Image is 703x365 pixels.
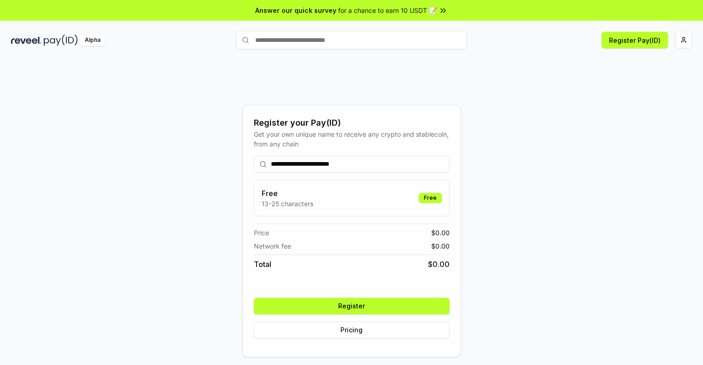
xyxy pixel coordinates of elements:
[262,199,313,209] p: 13-25 characters
[431,228,450,238] span: $ 0.00
[80,35,105,46] div: Alpha
[428,259,450,270] span: $ 0.00
[254,259,271,270] span: Total
[431,241,450,251] span: $ 0.00
[254,116,450,129] div: Register your Pay(ID)
[262,188,313,199] h3: Free
[254,322,450,338] button: Pricing
[255,6,336,15] span: Answer our quick survey
[254,241,291,251] span: Network fee
[254,298,450,314] button: Register
[419,193,442,203] div: Free
[254,129,450,149] div: Get your own unique name to receive any crypto and stablecoin, from any chain
[254,228,269,238] span: Price
[44,35,78,46] img: pay_id
[602,32,668,48] button: Register Pay(ID)
[338,6,437,15] span: for a chance to earn 10 USDT 📝
[11,35,42,46] img: reveel_dark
